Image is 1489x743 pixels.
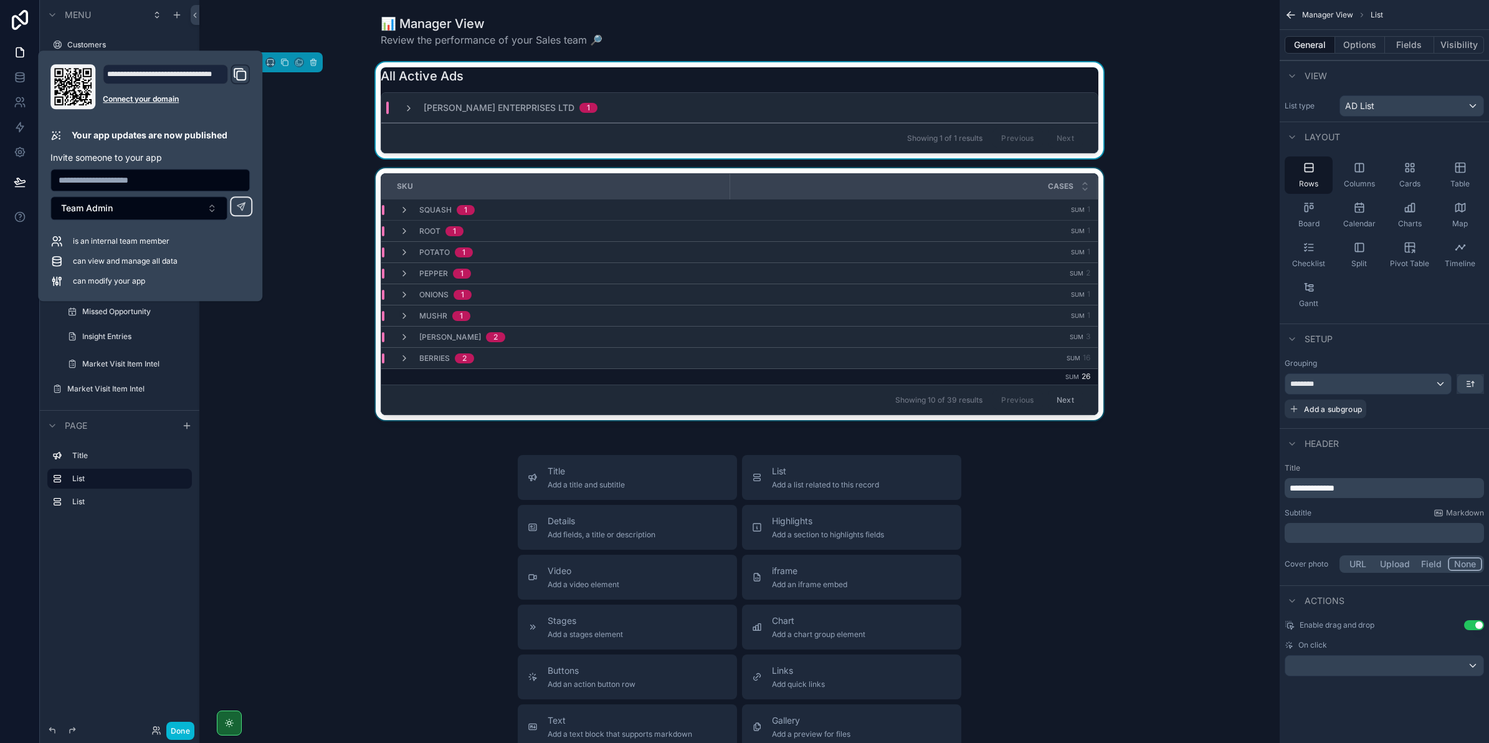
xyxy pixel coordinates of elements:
span: 1 [1087,226,1090,235]
button: StagesAdd a stages element [518,605,737,650]
span: iframe [772,565,847,577]
label: Title [1285,463,1484,473]
button: VideoAdd a video element [518,555,737,600]
div: 1 [462,247,465,257]
label: Missed Opportunity [82,307,189,317]
button: Select Button [50,196,227,220]
small: Sum [1070,333,1083,340]
span: Menu [65,9,91,21]
small: Sum [1071,228,1085,234]
span: [PERSON_NAME] Enterprises Ltd [424,102,574,114]
span: 1 [1087,310,1090,320]
span: View [1305,70,1327,82]
div: Domain and Custom Link [103,64,250,109]
span: Cases [1048,181,1073,191]
button: ChartAdd a chart group element [742,605,961,650]
button: AD List [1339,95,1484,117]
span: Stages [548,615,623,627]
small: Sum [1071,291,1085,298]
button: Visibility [1434,36,1484,54]
button: Cards [1386,156,1434,194]
span: is an internal team member [73,236,169,246]
span: SQUASH [419,205,452,215]
span: Actions [1305,595,1344,607]
span: Title [548,465,625,477]
label: Customers [67,40,189,50]
span: Add fields, a title or description [548,530,655,540]
a: Markdown [1434,508,1484,518]
span: Add a stages element [548,630,623,640]
button: Pivot Table [1386,236,1434,274]
span: 26 [1082,371,1090,381]
button: URL [1341,557,1374,571]
button: Done [166,722,194,740]
span: Markdown [1446,508,1484,518]
span: Add a chart group element [772,630,865,640]
span: AD List [1345,100,1374,112]
span: Header [1305,438,1339,450]
span: Map [1452,219,1468,229]
span: List [772,465,879,477]
span: Add a subgroup [1304,405,1362,414]
span: Highlights [772,515,884,527]
button: iframeAdd an iframe embed [742,555,961,600]
span: Columns [1344,179,1375,189]
span: 1 [1087,289,1090,299]
span: Cards [1399,179,1420,189]
span: Rows [1299,179,1318,189]
span: SKU [397,181,413,191]
span: Layout [1305,131,1340,143]
button: Charts [1386,196,1434,234]
button: Add a subgroup [1285,400,1366,418]
span: Video [548,565,619,577]
span: Setup [1305,333,1333,345]
label: Cover photo [1285,559,1334,569]
span: 16 [1083,353,1090,362]
label: Title [72,451,187,461]
a: Market Visit Item Intel [82,359,189,369]
a: Connect your domain [103,94,250,104]
label: Insight Entries [82,332,189,342]
label: List [72,474,182,484]
span: Add quick links [772,679,825,689]
button: Rows [1285,156,1333,194]
span: BERRIES [419,353,450,363]
small: Sum [1071,206,1085,213]
span: POTATO [419,247,450,257]
small: Sum [1067,355,1080,362]
span: Timeline [1445,259,1475,269]
span: Manager View [1302,10,1353,20]
span: Add a preview for files [772,729,850,739]
div: scrollable content [40,440,199,524]
span: Links [772,664,825,677]
span: 3 [1086,332,1090,341]
label: Market Visit Item Intel [67,384,189,394]
span: Charts [1398,219,1422,229]
p: Your app updates are now published [72,129,227,141]
span: 1 [1087,247,1090,256]
button: None [1448,557,1482,571]
button: Board [1285,196,1333,234]
span: can view and manage all data [73,256,178,266]
span: Chart [772,615,865,627]
button: Options [1335,36,1385,54]
button: ListAdd a list related to this record [742,455,961,500]
button: Split [1335,236,1383,274]
button: HighlightsAdd a section to highlights fields [742,505,961,550]
small: Sum [1065,373,1079,380]
label: Subtitle [1285,508,1311,518]
span: 2 [1086,268,1090,277]
span: Gantt [1299,299,1318,309]
button: Upload [1374,557,1415,571]
span: Add a title and subtitle [548,480,625,490]
div: 2 [462,353,467,363]
h1: All Active Ads [381,67,464,85]
button: Fields [1385,36,1435,54]
span: Add a video element [548,580,619,590]
button: LinksAdd quick links [742,654,961,699]
span: ONIONS [419,290,449,300]
button: TitleAdd a title and subtitle [518,455,737,500]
